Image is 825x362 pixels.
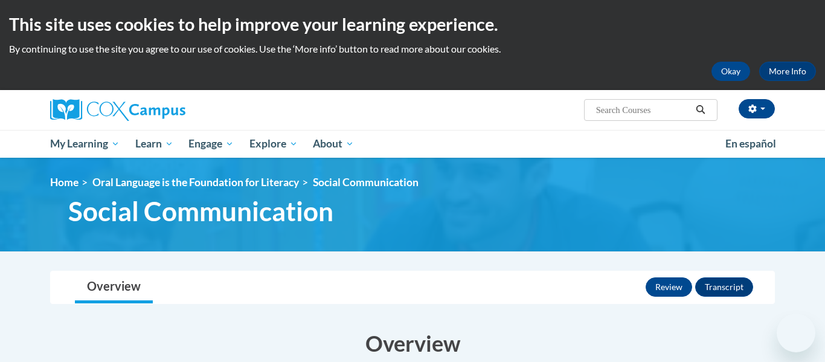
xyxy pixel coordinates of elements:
button: Account Settings [739,99,775,118]
button: Transcript [695,277,753,297]
a: Learn [127,130,181,158]
a: Oral Language is the Foundation for Literacy [92,176,299,189]
p: By continuing to use the site you agree to our use of cookies. Use the ‘More info’ button to read... [9,42,816,56]
a: Engage [181,130,242,158]
button: Search [692,103,710,117]
a: Cox Campus [50,99,280,121]
span: En español [725,137,776,150]
div: Main menu [32,130,793,158]
a: My Learning [42,130,127,158]
span: Social Communication [313,176,419,189]
button: Okay [711,62,750,81]
input: Search Courses [595,103,692,117]
a: Explore [242,130,306,158]
a: Overview [75,271,153,303]
a: Home [50,176,79,189]
span: Learn [135,137,173,151]
h3: Overview [50,328,775,358]
img: Cox Campus [50,99,185,121]
a: More Info [759,62,816,81]
a: About [306,130,362,158]
iframe: Button to launch messaging window [777,314,815,352]
span: Engage [188,137,234,151]
span: My Learning [50,137,120,151]
button: Review [646,277,692,297]
span: Explore [249,137,298,151]
a: En español [717,131,784,157]
h2: This site uses cookies to help improve your learning experience. [9,12,816,36]
span: Social Communication [68,195,333,227]
span: About [313,137,354,151]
